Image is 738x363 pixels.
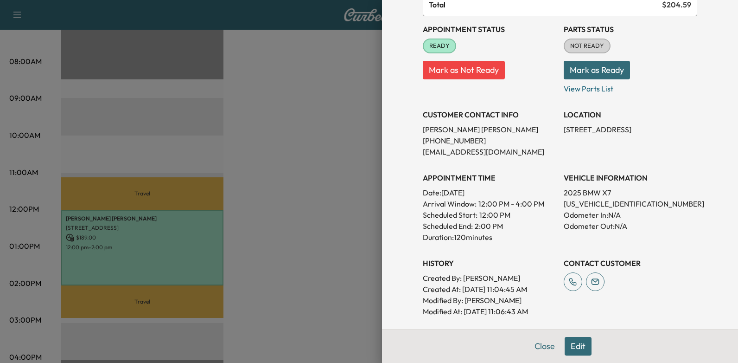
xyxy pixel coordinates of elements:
p: Odometer In: N/A [564,209,697,220]
button: Mark as Ready [564,61,630,79]
p: Duration: 120 minutes [423,232,556,243]
p: View Parts List [564,79,697,94]
h3: APPOINTMENT TIME [423,172,556,183]
p: Arrival Window: [423,198,556,209]
p: [PERSON_NAME] [PERSON_NAME] [423,124,556,135]
p: Created By : [PERSON_NAME] [423,272,556,284]
span: 12:00 PM - 4:00 PM [478,198,544,209]
span: NOT READY [565,41,610,51]
span: READY [424,41,455,51]
h3: Appointment Status [423,24,556,35]
p: Odometer Out: N/A [564,220,697,232]
h3: VEHICLE INFORMATION [564,172,697,183]
h3: Parts Status [564,24,697,35]
h3: CUSTOMER CONTACT INFO [423,109,556,120]
p: [US_VEHICLE_IDENTIFICATION_NUMBER] [564,198,697,209]
p: Date: [DATE] [423,187,556,198]
p: [STREET_ADDRESS] [564,124,697,135]
h3: LOCATION [564,109,697,120]
p: [EMAIL_ADDRESS][DOMAIN_NAME] [423,146,556,157]
p: Scheduled Start: [423,209,477,220]
p: 2025 BMW X7 [564,187,697,198]
h3: CONTACT CUSTOMER [564,258,697,269]
p: Modified By : [PERSON_NAME] [423,295,556,306]
p: [PHONE_NUMBER] [423,135,556,146]
h3: History [423,258,556,269]
button: Edit [565,337,592,356]
button: Mark as Not Ready [423,61,505,79]
p: 2:00 PM [475,220,503,232]
button: Close [528,337,561,356]
p: Modified At : [DATE] 11:06:43 AM [423,306,556,317]
p: Created At : [DATE] 11:04:45 AM [423,284,556,295]
p: Scheduled End: [423,220,473,232]
p: 12:00 PM [479,209,510,220]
